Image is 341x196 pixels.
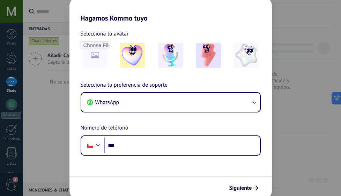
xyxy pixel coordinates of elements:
[81,124,128,133] span: Número de teléfono
[81,29,129,38] span: Selecciona tu avatar
[234,43,259,68] img: -4.jpeg
[81,81,168,90] span: Selecciona tu preferencia de soporte
[81,93,260,112] button: WhatsApp
[196,43,221,68] img: -3.jpeg
[95,99,119,106] span: WhatsApp
[83,138,97,153] div: Chile: + 56
[229,186,252,190] span: Siguiente
[226,182,261,194] button: Siguiente
[158,43,183,68] img: -2.jpeg
[120,43,145,68] img: -1.jpeg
